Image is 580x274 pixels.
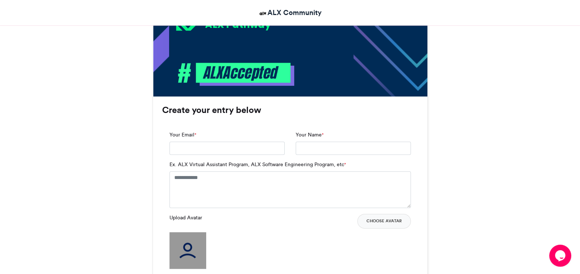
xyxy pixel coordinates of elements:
[357,214,411,229] button: Choose Avatar
[169,131,196,139] label: Your Email
[169,214,202,222] label: Upload Avatar
[258,7,322,18] a: ALX Community
[169,161,346,168] label: Ex. ALX Virtual Assistant Program, ALX Software Engineering Program, etc
[205,18,421,32] div: ALX Pathway
[296,131,324,139] label: Your Name
[162,106,418,114] h3: Create your entry below
[258,9,267,18] img: ALX Community
[169,232,206,269] img: user_filled.png
[549,245,573,267] iframe: chat widget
